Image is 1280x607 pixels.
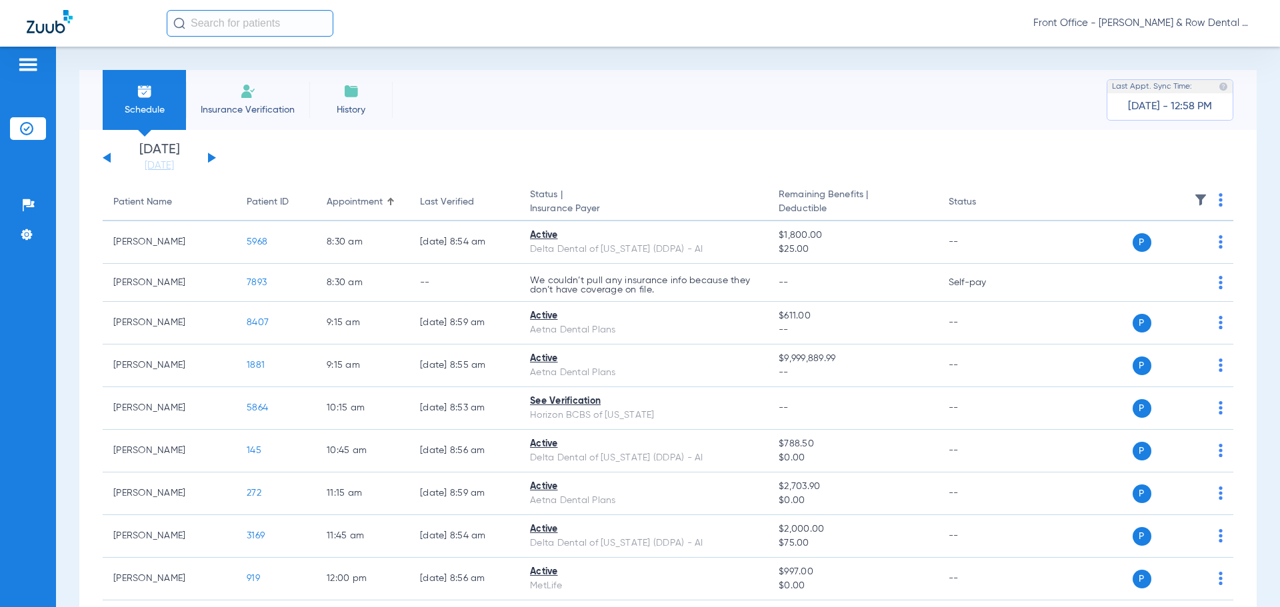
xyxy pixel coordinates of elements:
[1219,358,1223,372] img: group-dot-blue.svg
[327,195,399,209] div: Appointment
[247,278,267,287] span: 7893
[530,565,757,579] div: Active
[1112,80,1192,93] span: Last Appt. Sync Time:
[779,278,789,287] span: --
[1133,442,1151,460] span: P
[938,184,1028,221] th: Status
[779,480,927,494] span: $2,703.90
[1128,100,1212,113] span: [DATE] - 12:58 PM
[530,494,757,508] div: Aetna Dental Plans
[247,531,265,540] span: 3169
[938,264,1028,302] td: Self-pay
[27,10,73,33] img: Zuub Logo
[247,360,265,370] span: 1881
[530,451,757,465] div: Delta Dental of [US_STATE] (DDPA) - AI
[779,403,789,412] span: --
[316,302,409,344] td: 9:15 AM
[240,83,256,99] img: Manual Insurance Verification
[1133,356,1151,375] span: P
[316,387,409,430] td: 10:15 AM
[420,195,509,209] div: Last Verified
[327,195,383,209] div: Appointment
[17,57,39,73] img: hamburger-icon
[316,430,409,472] td: 10:45 AM
[409,515,519,558] td: [DATE] 8:54 AM
[247,318,269,327] span: 8407
[343,83,359,99] img: History
[530,323,757,337] div: Aetna Dental Plans
[103,302,236,344] td: [PERSON_NAME]
[1219,529,1223,542] img: group-dot-blue.svg
[316,515,409,558] td: 11:45 AM
[1133,527,1151,546] span: P
[247,195,289,209] div: Patient ID
[530,480,757,494] div: Active
[247,488,261,498] span: 272
[409,558,519,600] td: [DATE] 8:56 AM
[247,403,268,412] span: 5864
[196,103,299,117] span: Insurance Verification
[779,243,927,257] span: $25.00
[530,437,757,451] div: Active
[779,366,927,380] span: --
[1219,572,1223,585] img: group-dot-blue.svg
[113,195,225,209] div: Patient Name
[530,522,757,536] div: Active
[530,394,757,408] div: See Verification
[409,344,519,387] td: [DATE] 8:55 AM
[938,558,1028,600] td: --
[103,221,236,264] td: [PERSON_NAME]
[938,515,1028,558] td: --
[1133,570,1151,588] span: P
[103,472,236,515] td: [PERSON_NAME]
[1133,399,1151,418] span: P
[103,264,236,302] td: [PERSON_NAME]
[779,352,927,366] span: $9,999,889.99
[113,195,172,209] div: Patient Name
[530,276,757,295] p: We couldn’t pull any insurance info because they don’t have coverage on file.
[409,430,519,472] td: [DATE] 8:56 AM
[1219,401,1223,414] img: group-dot-blue.svg
[779,579,927,593] span: $0.00
[938,221,1028,264] td: --
[119,159,199,173] a: [DATE]
[113,103,176,117] span: Schedule
[530,366,757,380] div: Aetna Dental Plans
[530,229,757,243] div: Active
[779,451,927,465] span: $0.00
[779,536,927,550] span: $75.00
[779,522,927,536] span: $2,000.00
[1194,193,1207,207] img: filter.svg
[247,574,260,583] span: 919
[319,103,383,117] span: History
[409,221,519,264] td: [DATE] 8:54 AM
[247,237,267,247] span: 5968
[530,408,757,422] div: Horizon BCBS of [US_STATE]
[938,302,1028,344] td: --
[530,243,757,257] div: Delta Dental of [US_STATE] (DDPA) - AI
[779,229,927,243] span: $1,800.00
[1133,233,1151,252] span: P
[530,202,757,216] span: Insurance Payer
[247,195,305,209] div: Patient ID
[137,83,153,99] img: Schedule
[1219,316,1223,329] img: group-dot-blue.svg
[247,446,261,455] span: 145
[530,536,757,550] div: Delta Dental of [US_STATE] (DDPA) - AI
[173,17,185,29] img: Search Icon
[409,264,519,302] td: --
[1219,486,1223,500] img: group-dot-blue.svg
[768,184,937,221] th: Remaining Benefits |
[316,558,409,600] td: 12:00 PM
[103,387,236,430] td: [PERSON_NAME]
[530,309,757,323] div: Active
[1219,235,1223,249] img: group-dot-blue.svg
[1219,444,1223,457] img: group-dot-blue.svg
[530,579,757,593] div: MetLife
[420,195,474,209] div: Last Verified
[167,10,333,37] input: Search for patients
[938,430,1028,472] td: --
[409,387,519,430] td: [DATE] 8:53 AM
[779,309,927,323] span: $611.00
[409,472,519,515] td: [DATE] 8:59 AM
